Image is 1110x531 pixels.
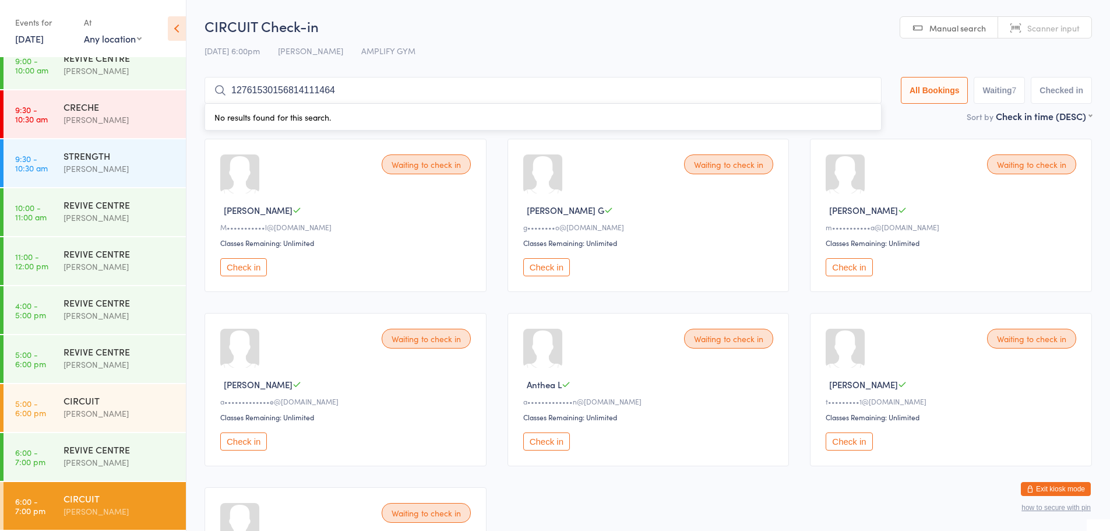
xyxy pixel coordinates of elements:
div: CIRCUIT [64,492,176,505]
time: 5:00 - 6:00 pm [15,399,46,417]
a: 5:00 -6:00 pmREVIVE CENTRE[PERSON_NAME] [3,335,186,383]
button: Check in [523,258,570,276]
div: STRENGTH [64,149,176,162]
div: [PERSON_NAME] [64,260,176,273]
div: Waiting to check in [382,503,471,523]
input: Search [205,77,882,104]
span: [PERSON_NAME] [829,378,898,391]
span: [PERSON_NAME] [224,204,293,216]
div: a•••••••••••••n@[DOMAIN_NAME] [523,396,777,406]
div: [PERSON_NAME] [64,358,176,371]
div: Classes Remaining: Unlimited [220,238,474,248]
div: Waiting to check in [382,329,471,349]
div: Waiting to check in [987,329,1076,349]
a: 9:00 -10:00 amREVIVE CENTRE[PERSON_NAME] [3,41,186,89]
button: Check in [826,258,872,276]
div: REVIVE CENTRE [64,345,176,358]
button: how to secure with pin [1021,504,1091,512]
button: All Bookings [901,77,968,104]
a: 5:00 -6:00 pmCIRCUIT[PERSON_NAME] [3,384,186,432]
div: Classes Remaining: Unlimited [523,412,777,422]
span: Scanner input [1027,22,1080,34]
div: Any location [84,32,142,45]
button: Waiting7 [974,77,1025,104]
button: Exit kiosk mode [1021,482,1091,496]
time: 4:00 - 5:00 pm [15,301,46,319]
div: REVIVE CENTRE [64,51,176,64]
div: [PERSON_NAME] [64,162,176,175]
div: Waiting to check in [684,154,773,174]
div: [PERSON_NAME] [64,64,176,78]
time: 6:00 - 7:00 pm [15,448,45,466]
div: Waiting to check in [684,329,773,349]
time: 11:00 - 12:00 pm [15,252,48,270]
span: [PERSON_NAME] [829,204,898,216]
button: Checked in [1031,77,1092,104]
div: CIRCUIT [64,394,176,407]
time: 9:00 - 10:00 am [15,56,48,75]
div: REVIVE CENTRE [64,443,176,456]
div: M•••••••••••l@[DOMAIN_NAME] [220,222,474,232]
button: Check in [826,432,872,451]
span: [PERSON_NAME] [224,378,293,391]
time: 9:30 - 10:30 am [15,154,48,173]
button: Check in [523,432,570,451]
div: a•••••••••••••e@[DOMAIN_NAME] [220,396,474,406]
h2: CIRCUIT Check-in [205,16,1092,36]
div: REVIVE CENTRE [64,247,176,260]
div: [PERSON_NAME] [64,407,176,420]
div: Classes Remaining: Unlimited [523,238,777,248]
div: [PERSON_NAME] [64,309,176,322]
label: Sort by [967,111,993,122]
div: Events for [15,13,72,32]
div: t•••••••••1@[DOMAIN_NAME] [826,396,1080,406]
div: [PERSON_NAME] [64,456,176,469]
a: 4:00 -5:00 pmREVIVE CENTRE[PERSON_NAME] [3,286,186,334]
a: 9:30 -10:30 amSTRENGTH[PERSON_NAME] [3,139,186,187]
div: REVIVE CENTRE [64,296,176,309]
time: 6:00 - 7:00 pm [15,497,45,515]
a: 11:00 -12:00 pmREVIVE CENTRE[PERSON_NAME] [3,237,186,285]
time: 5:00 - 6:00 pm [15,350,46,368]
a: 6:00 -7:00 pmREVIVE CENTRE[PERSON_NAME] [3,433,186,481]
span: Anthea L [527,378,562,391]
div: 7 [1012,86,1017,95]
time: 9:30 - 10:30 am [15,105,48,124]
span: [PERSON_NAME] [278,45,343,57]
div: [PERSON_NAME] [64,505,176,518]
div: g••••••••o@[DOMAIN_NAME] [523,222,777,232]
span: [PERSON_NAME] G [527,204,604,216]
div: m•••••••••••a@[DOMAIN_NAME] [826,222,1080,232]
div: [PERSON_NAME] [64,211,176,224]
div: [PERSON_NAME] [64,113,176,126]
div: At [84,13,142,32]
div: Waiting to check in [382,154,471,174]
time: 10:00 - 11:00 am [15,203,47,221]
div: REVIVE CENTRE [64,198,176,211]
a: 10:00 -11:00 amREVIVE CENTRE[PERSON_NAME] [3,188,186,236]
span: AMPLIFY GYM [361,45,415,57]
a: 6:00 -7:00 pmCIRCUIT[PERSON_NAME] [3,482,186,530]
span: Manual search [929,22,986,34]
div: Check in time (DESC) [996,110,1092,122]
button: Check in [220,432,267,451]
div: Classes Remaining: Unlimited [826,238,1080,248]
div: No results found for this search. [205,104,882,131]
div: Classes Remaining: Unlimited [220,412,474,422]
a: [DATE] [15,32,44,45]
a: 9:30 -10:30 amCRECHE[PERSON_NAME] [3,90,186,138]
button: Check in [220,258,267,276]
div: CRECHE [64,100,176,113]
span: [DATE] 6:00pm [205,45,260,57]
div: Classes Remaining: Unlimited [826,412,1080,422]
div: Waiting to check in [987,154,1076,174]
